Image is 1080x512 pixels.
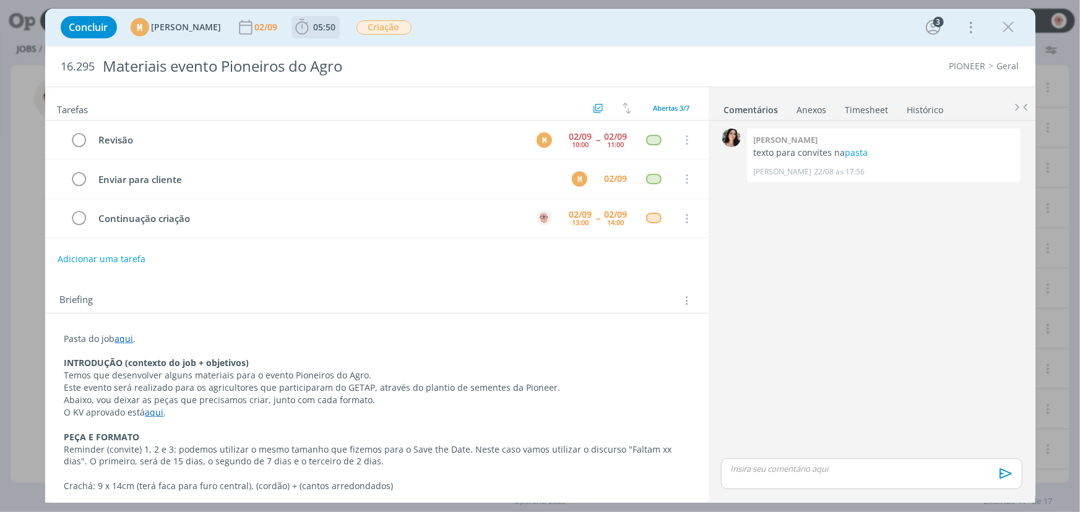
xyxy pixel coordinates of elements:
div: 02/09 [255,23,280,32]
span: Tarefas [58,101,89,116]
div: 02/09 [569,210,592,219]
a: Comentários [724,98,779,116]
span: 16.295 [61,60,95,74]
img: T [722,129,741,147]
div: M [537,132,552,148]
span: 22/08 às 17:56 [814,166,865,177]
img: A [537,210,552,226]
div: Revisão [93,132,525,148]
div: 10:00 [572,141,589,148]
b: [PERSON_NAME] [753,134,818,145]
div: Continuação criação [93,211,525,226]
button: A [535,209,554,228]
div: 13:00 [572,219,589,226]
a: Geral [997,60,1019,72]
p: Este evento será realizado para os agricultores que participaram do GETAP, através do plantio de ... [64,382,689,394]
button: Concluir [61,16,117,38]
button: 3 [923,17,943,37]
a: Timesheet [845,98,889,116]
p: Pasta do job . [64,333,689,345]
strong: PEÇA E FORMATO [64,431,140,443]
p: O KV aprovado está . [64,406,689,419]
a: aqui [145,406,164,418]
button: Adicionar uma tarefa [57,248,146,270]
span: 05:50 [314,21,336,33]
div: 14:00 [608,219,624,226]
span: Criação [356,20,412,35]
p: [PERSON_NAME] [753,166,811,177]
div: 02/09 [605,210,628,219]
button: Criação [356,20,412,35]
div: 3 [933,17,944,27]
p: Reminder (convite) 1, 2 e 3: podemos utilizar o mesmo tamanho que fizemos para o Save the Date. N... [64,443,689,468]
a: PIONEER [949,60,986,72]
p: texto para convites na [753,147,1014,159]
div: 02/09 [605,132,628,141]
div: Anexos [797,104,827,116]
div: 02/09 [605,174,628,183]
a: Histórico [907,98,944,116]
a: pasta [845,147,868,158]
span: Abertas 3/7 [654,103,690,113]
div: M [131,18,149,36]
a: aqui [115,333,134,344]
span: Briefing [60,292,93,309]
img: arrow-down-up.svg [623,103,631,114]
strong: INTRODUÇÃO (contexto do job + objetivos) [64,357,249,369]
button: M [535,130,554,149]
p: Crachá: 9 x 14cm (terá faca para furo central), (cordão) + (cantos arredondados) [64,480,689,492]
span: -- [597,135,600,144]
span: Concluir [69,22,108,32]
button: 05:50 [292,17,339,37]
div: dialog [45,9,1035,503]
button: M[PERSON_NAME] [131,18,222,36]
div: 11:00 [608,141,624,148]
div: 02/09 [569,132,592,141]
p: Abaixo, vou deixar as peças que precisamos criar, junto com cada formato. [64,394,689,406]
div: Materiais evento Pioneiros do Agro [98,51,615,82]
div: M [572,171,587,187]
span: [PERSON_NAME] [152,23,222,32]
p: Temos que desenvolver alguns materiais para o evento Pioneiros do Agro. [64,369,689,382]
button: M [571,169,589,188]
div: Enviar para cliente [93,172,561,187]
span: -- [597,214,600,223]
